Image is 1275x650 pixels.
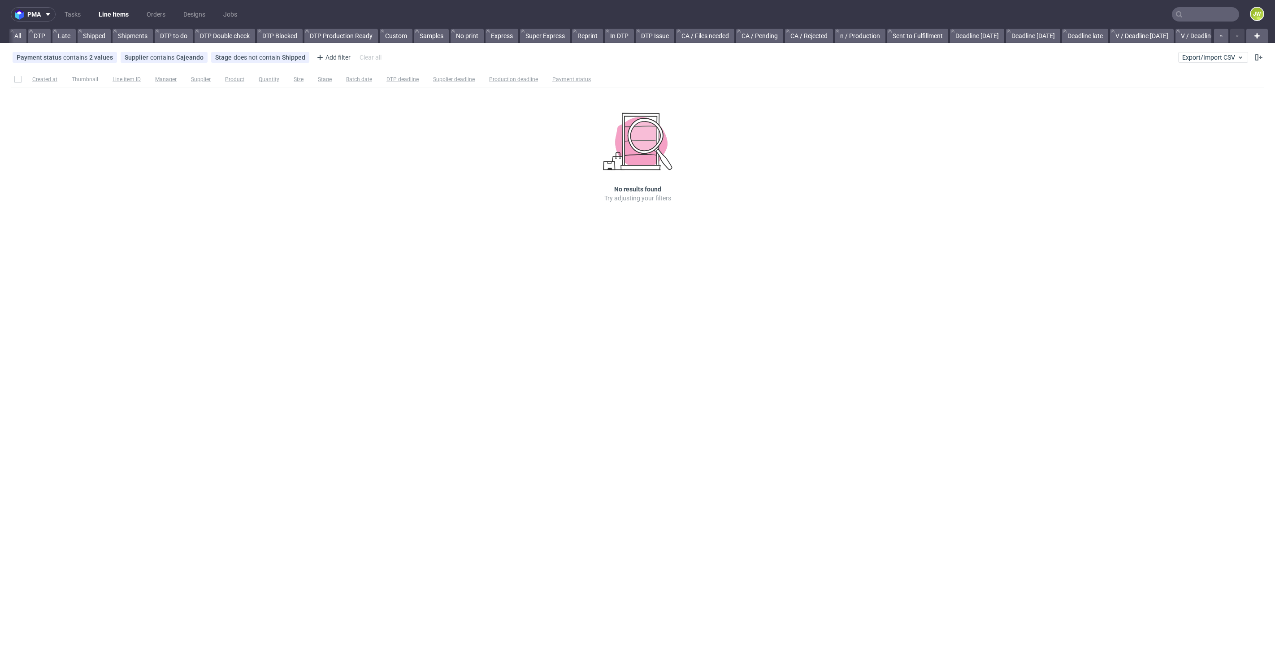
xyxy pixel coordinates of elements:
[257,29,303,43] a: DTP Blocked
[614,185,661,194] h3: No results found
[604,194,671,203] p: Try adjusting your filters
[835,29,885,43] a: n / Production
[1175,29,1239,43] a: V / Deadline [DATE]
[887,29,948,43] a: Sent to Fulfillment
[215,54,234,61] span: Stage
[380,29,412,43] a: Custom
[1006,29,1060,43] a: Deadline [DATE]
[605,29,634,43] a: In DTP
[9,29,26,43] a: All
[113,76,141,83] span: Line item ID
[1251,8,1263,20] figcaption: JW
[89,54,113,61] div: 2 values
[433,76,475,83] span: Supplier deadline
[155,29,193,43] a: DTP to do
[178,7,211,22] a: Designs
[141,7,171,22] a: Orders
[1182,54,1244,61] span: Export/Import CSV
[195,29,255,43] a: DTP Double check
[1062,29,1108,43] a: Deadline late
[304,29,378,43] a: DTP Production Ready
[150,54,176,61] span: contains
[736,29,783,43] a: CA / Pending
[451,29,484,43] a: No print
[191,76,211,83] span: Supplier
[63,54,89,61] span: contains
[318,76,332,83] span: Stage
[294,76,304,83] span: Size
[15,9,27,20] img: logo
[520,29,570,43] a: Super Express
[113,29,153,43] a: Shipments
[93,7,134,22] a: Line Items
[78,29,111,43] a: Shipped
[489,76,538,83] span: Production deadline
[218,7,243,22] a: Jobs
[358,51,383,64] div: Clear all
[785,29,833,43] a: CA / Rejected
[72,76,98,83] span: Thumbnail
[346,76,372,83] span: Batch date
[313,50,352,65] div: Add filter
[676,29,734,43] a: CA / Files needed
[552,76,591,83] span: Payment status
[414,29,449,43] a: Samples
[259,76,279,83] span: Quantity
[572,29,603,43] a: Reprint
[17,54,63,61] span: Payment status
[27,11,41,17] span: pma
[234,54,282,61] span: does not contain
[386,76,419,83] span: DTP deadline
[1178,52,1248,63] button: Export/Import CSV
[11,7,56,22] button: pma
[636,29,674,43] a: DTP Issue
[1110,29,1174,43] a: V / Deadline [DATE]
[282,54,305,61] div: Shipped
[52,29,76,43] a: Late
[28,29,51,43] a: DTP
[486,29,518,43] a: Express
[155,76,177,83] span: Manager
[125,54,150,61] span: Supplier
[32,76,57,83] span: Created at
[176,54,204,61] div: Cajeando
[225,76,244,83] span: Product
[950,29,1004,43] a: Deadline [DATE]
[59,7,86,22] a: Tasks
